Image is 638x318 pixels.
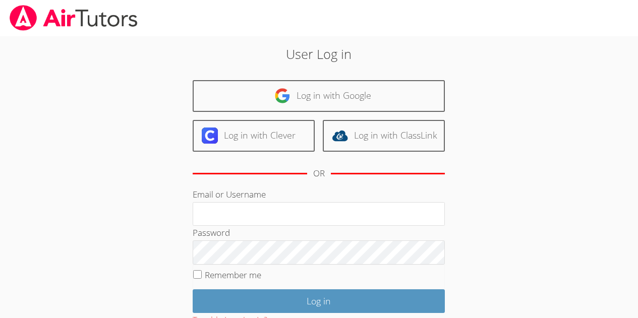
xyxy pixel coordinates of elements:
[274,88,291,104] img: google-logo-50288ca7cdecda66e5e0955fdab243c47b7ad437acaf1139b6f446037453330a.svg
[332,128,348,144] img: classlink-logo-d6bb404cc1216ec64c9a2012d9dc4662098be43eaf13dc465df04b49fa7ab582.svg
[193,80,445,112] a: Log in with Google
[193,188,266,200] label: Email or Username
[193,227,230,238] label: Password
[147,44,491,63] h2: User Log in
[313,166,325,181] div: OR
[205,269,261,281] label: Remember me
[323,120,445,152] a: Log in with ClassLink
[193,120,315,152] a: Log in with Clever
[9,5,139,31] img: airtutors_banner-c4298cdbf04f3fff15de1276eac7730deb9818008684d7c2e4769d2f7ddbe033.png
[193,289,445,313] input: Log in
[202,128,218,144] img: clever-logo-6eab21bc6e7a338710f1a6ff85c0baf02591cd810cc4098c63d3a4b26e2feb20.svg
